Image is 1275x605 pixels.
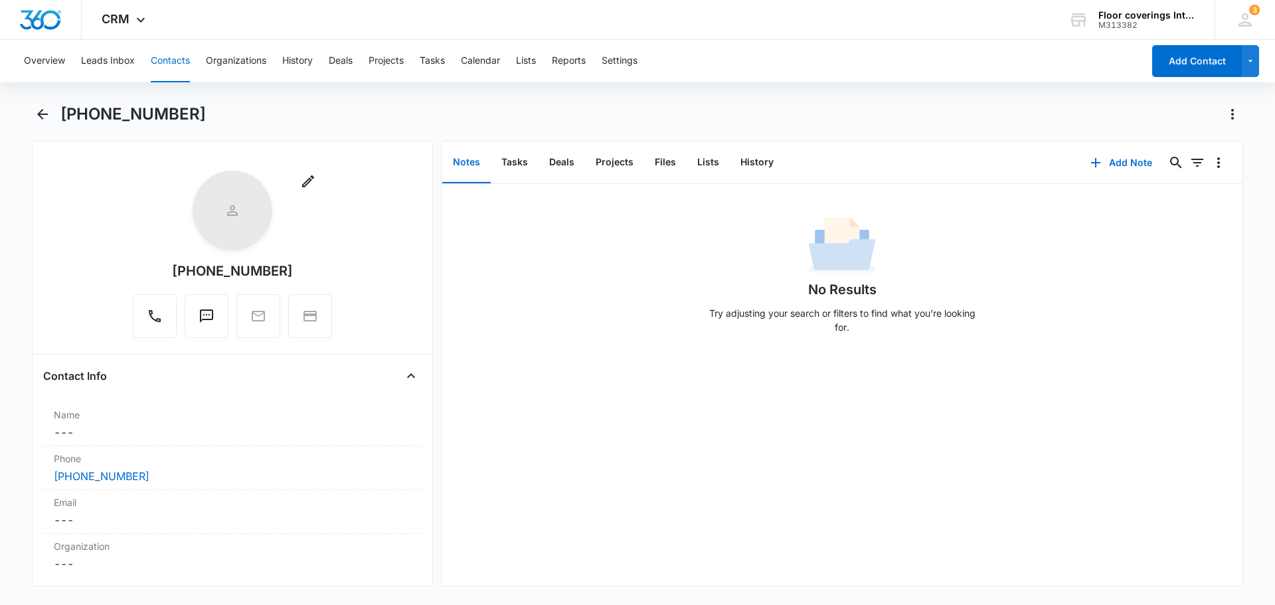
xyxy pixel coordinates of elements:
[420,40,445,82] button: Tasks
[1098,21,1195,30] div: account id
[552,40,586,82] button: Reports
[102,12,129,26] span: CRM
[81,40,135,82] button: Leads Inbox
[206,40,266,82] button: Organizations
[24,40,65,82] button: Overview
[1077,147,1165,179] button: Add Note
[1208,152,1229,173] button: Overflow Menu
[585,142,644,183] button: Projects
[809,213,875,280] img: No Data
[60,104,206,124] h1: [PHONE_NUMBER]
[43,490,422,534] div: Email---
[185,315,228,326] a: Text
[151,40,190,82] button: Contacts
[687,142,730,183] button: Lists
[1249,5,1260,15] span: 3
[43,402,422,446] div: Name---
[185,294,228,338] button: Text
[369,40,404,82] button: Projects
[461,40,500,82] button: Calendar
[54,556,411,572] dd: ---
[43,534,422,577] div: Organization---
[602,40,637,82] button: Settings
[703,306,981,334] p: Try adjusting your search or filters to find what you’re looking for.
[54,539,411,553] label: Organization
[491,142,539,183] button: Tasks
[1098,10,1195,21] div: account name
[400,365,422,387] button: Close
[442,142,491,183] button: Notes
[329,40,353,82] button: Deals
[43,368,107,384] h4: Contact Info
[1222,104,1243,125] button: Actions
[1152,45,1242,77] button: Add Contact
[54,468,149,484] a: [PHONE_NUMBER]
[133,294,177,338] button: Call
[54,582,411,596] label: Address
[54,408,411,422] label: Name
[54,512,411,528] dd: ---
[54,452,411,466] label: Phone
[54,424,411,440] dd: ---
[1249,5,1260,15] div: notifications count
[808,280,877,300] h1: No Results
[282,40,313,82] button: History
[32,104,52,125] button: Back
[1165,152,1187,173] button: Search...
[644,142,687,183] button: Files
[133,315,177,326] a: Call
[1187,152,1208,173] button: Filters
[730,142,784,183] button: History
[539,142,585,183] button: Deals
[172,261,293,281] div: [PHONE_NUMBER]
[43,446,422,490] div: Phone[PHONE_NUMBER]
[516,40,536,82] button: Lists
[54,495,411,509] label: Email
